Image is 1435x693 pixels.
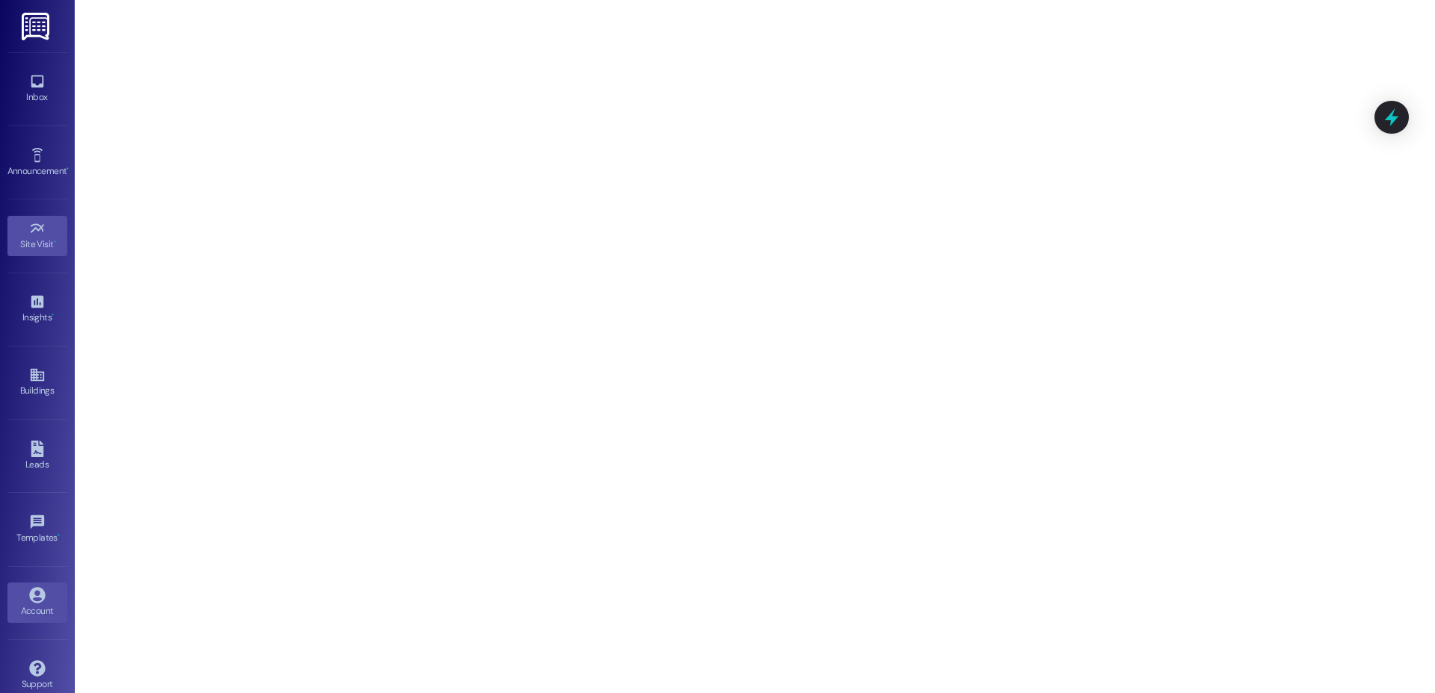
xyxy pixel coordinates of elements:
[22,13,52,40] img: ResiDesk Logo
[58,530,60,541] span: •
[7,436,67,476] a: Leads
[54,237,56,247] span: •
[52,310,54,320] span: •
[7,582,67,623] a: Account
[7,509,67,550] a: Templates •
[7,289,67,329] a: Insights •
[7,216,67,256] a: Site Visit •
[7,362,67,403] a: Buildings
[67,164,69,174] span: •
[7,69,67,109] a: Inbox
